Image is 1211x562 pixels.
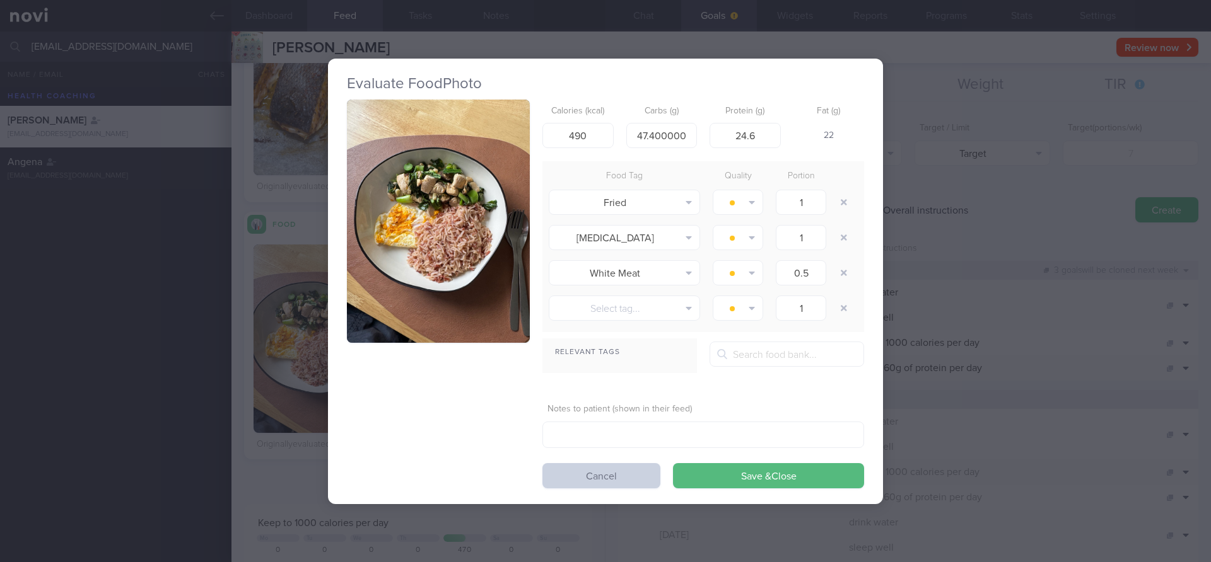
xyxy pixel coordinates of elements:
[542,463,660,488] button: Cancel
[715,106,776,117] label: Protein (g)
[626,123,698,148] input: 33
[631,106,693,117] label: Carbs (g)
[547,106,609,117] label: Calories (kcal)
[542,123,614,148] input: 250
[542,168,706,185] div: Food Tag
[549,260,700,285] button: White Meat
[799,106,860,117] label: Fat (g)
[347,74,864,93] h2: Evaluate Food Photo
[776,190,826,215] input: 1.0
[547,404,859,415] label: Notes to patient (shown in their feed)
[710,123,781,148] input: 9
[549,190,700,215] button: Fried
[776,225,826,250] input: 1.0
[793,123,865,149] div: 22
[549,225,700,250] button: [MEDICAL_DATA]
[710,341,864,367] input: Search food bank...
[776,260,826,285] input: 1.0
[673,463,864,488] button: Save &Close
[549,295,700,321] button: Select tag...
[706,168,769,185] div: Quality
[542,345,697,360] div: Relevant Tags
[776,295,826,321] input: 1.0
[769,168,833,185] div: Portion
